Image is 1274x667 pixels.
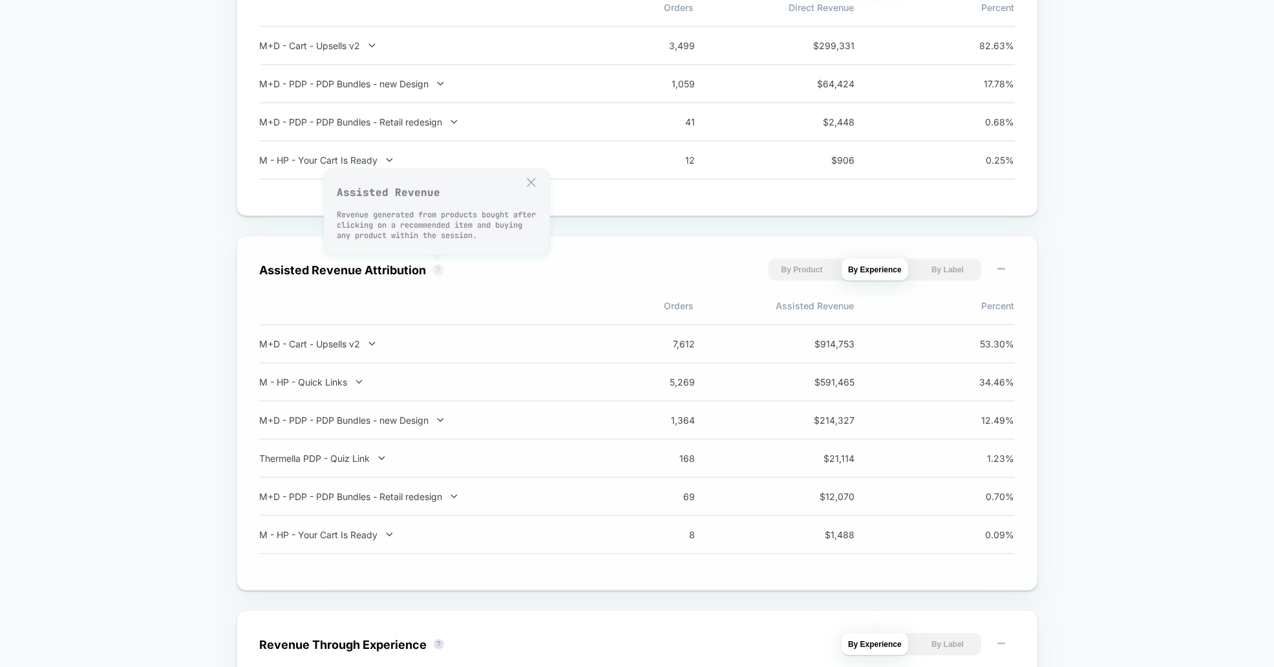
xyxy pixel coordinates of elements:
span: $ 64,424 [797,78,855,89]
span: 69 [637,491,695,502]
span: 0.68 % [957,116,1015,127]
button: By Experience [842,633,908,655]
span: $ 1,488 [797,529,855,540]
span: 5,269 [637,377,695,388]
span: $ 2,448 [797,116,855,127]
span: 8 [637,529,695,540]
span: 168 [637,453,695,464]
span: $ 12,070 [797,491,855,502]
span: 17.78 % [957,78,1015,89]
div: M+D - PDP - PDP Bundles - Retail redesign [260,491,600,502]
span: 34.46 % [957,377,1015,388]
button: ? [433,265,443,275]
span: 1.23 % [957,453,1015,464]
div: M+D - PDP - PDP Bundles - Retail redesign [260,116,600,127]
div: Thermella PDP - Quiz Link [260,453,600,464]
button: By Label [915,633,981,655]
span: 41 [637,116,695,127]
span: Assisted Revenue [694,300,855,311]
span: 7,612 [637,338,695,349]
span: Direct Revenue [694,2,855,13]
span: $ 906 [797,155,855,166]
p: Revenue generated from products bought after clicking on a recommended item and buying any produc... [337,210,537,241]
span: 0.70 % [957,491,1015,502]
div: M+D - PDP - PDP Bundles - new Design [260,78,600,89]
span: $ 21,114 [797,453,855,464]
span: 0.09 % [957,529,1015,540]
span: Orders [534,2,694,13]
span: 82.63 % [957,40,1015,51]
div: M - HP - Quick Links [260,377,600,388]
span: 12 [637,155,695,166]
button: By Experience [842,259,908,281]
div: M - HP - Your Cart Is Ready [260,529,600,540]
span: 1,364 [637,415,695,426]
span: 53.30 % [957,338,1015,349]
span: 1,059 [637,78,695,89]
span: $ 299,331 [797,40,855,51]
p: Assisted Revenue [337,186,537,199]
div: Revenue Through Experience [260,638,427,651]
div: M+D - Cart - Upsells v2 [260,40,600,51]
span: Percent [855,2,1015,13]
span: $ 214,327 [797,415,855,426]
div: M+D - PDP - PDP Bundles - new Design [260,415,600,426]
button: By Label [915,259,981,281]
div: Assisted Revenue Attribution [260,263,427,277]
span: Percent [855,300,1015,311]
div: M+D - Cart - Upsells v2 [260,338,600,349]
span: 0.25 % [957,155,1015,166]
span: 12.49 % [957,415,1015,426]
span: $ 591,465 [797,377,855,388]
button: ? [434,639,444,650]
span: 3,499 [637,40,695,51]
div: M - HP - Your Cart Is Ready [260,155,600,166]
span: $ 914,753 [797,338,855,349]
span: Orders [534,300,694,311]
button: By Product [769,259,835,281]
